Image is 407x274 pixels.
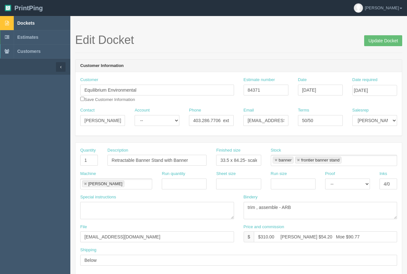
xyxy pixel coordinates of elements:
label: Stock [271,147,281,154]
label: Estimate number [244,77,275,83]
label: Date [298,77,307,83]
span: Customers [17,49,41,54]
div: frontier banner stand [301,158,340,162]
label: Special instructions [80,194,116,200]
label: Email [243,107,254,113]
input: Update Docket [364,35,402,46]
div: [PERSON_NAME] [88,182,122,186]
label: Date required [352,77,378,83]
label: Shipping [80,247,97,253]
label: Sheet size [216,171,236,177]
div: banner [279,158,292,162]
label: Bindery [244,194,258,200]
label: Contact [80,107,95,113]
label: Salesrep [352,107,369,113]
label: Run quantity [162,171,185,177]
label: Description [107,147,128,154]
label: Terms [298,107,309,113]
textarea: trim , assemble - ARB [244,202,397,219]
label: Proof [325,171,335,177]
label: Phone [189,107,201,113]
input: Enter customer name [80,85,234,95]
div: $ [244,231,254,242]
label: File [80,224,87,230]
label: Quantity [80,147,96,154]
h1: Edit Docket [75,34,402,46]
img: avatar_default-7531ab5dedf162e01f1e0bb0964e6a185e93c5c22dfe317fb01d7f8cd2b1632c.jpg [354,4,363,12]
label: Price and commission [244,224,284,230]
header: Customer Information [75,60,402,72]
div: Save Customer Information [80,77,234,103]
img: logo-3e63b451c926e2ac314895c53de4908e5d424f24456219fb08d385ab2e579770.png [5,5,11,11]
label: Finished size [216,147,240,154]
label: Account [135,107,150,113]
span: Estimates [17,35,38,40]
label: Machine [80,171,96,177]
label: Run size [271,171,287,177]
label: Inks [380,171,387,177]
span: Dockets [17,21,35,26]
label: Customer [80,77,98,83]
